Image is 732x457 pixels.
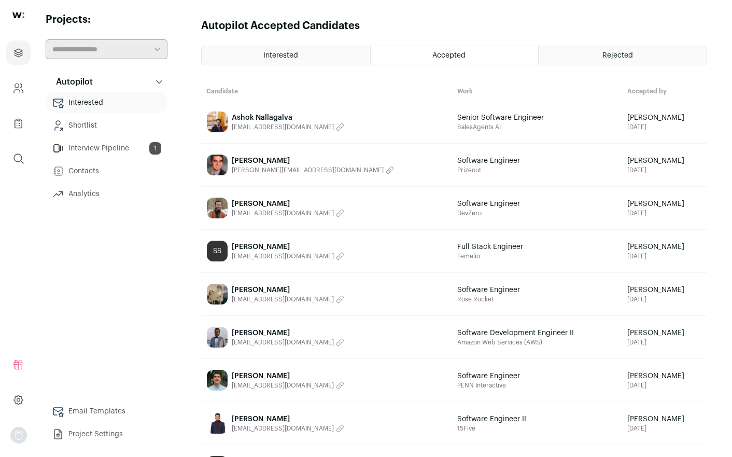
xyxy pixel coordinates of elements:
[432,52,466,59] span: Accepted
[232,209,344,217] button: [EMAIL_ADDRESS][DOMAIN_NAME]
[207,198,228,218] img: a543b51cbad8e9ec9b2991b5bc82c447e8514da73560bef6777039c37e5552e6.jpg
[627,338,702,347] span: [DATE]
[627,285,702,295] span: [PERSON_NAME]
[627,371,702,381] span: [PERSON_NAME]
[207,241,228,261] div: SS
[457,156,582,166] span: Software Engineer
[627,295,702,303] span: [DATE]
[46,72,167,92] button: Autopilot
[627,113,702,123] span: [PERSON_NAME]
[207,370,228,391] img: e37a2ad705b7643d97e48c5adea08120dace68c11140240a0bba2bd42216d142
[602,52,633,59] span: Rejected
[46,12,167,27] h2: Projects:
[627,123,702,131] span: [DATE]
[622,82,707,101] th: Accepted by
[202,144,452,186] a: [PERSON_NAME] [PERSON_NAME][EMAIL_ADDRESS][DOMAIN_NAME]
[10,427,27,444] button: Open dropdown
[232,156,394,166] span: [PERSON_NAME]
[457,328,582,338] span: Software Development Engineer II
[46,92,167,113] a: Interested
[46,184,167,204] a: Analytics
[457,338,617,347] span: Amazon Web Services (AWS)
[149,142,161,155] span: 1
[232,424,334,433] span: [EMAIL_ADDRESS][DOMAIN_NAME]
[202,403,452,444] a: [PERSON_NAME] [EMAIL_ADDRESS][DOMAIN_NAME]
[207,112,228,132] img: 9a2c3238295a680f38403c3e7df5fbd229b79dbae78733b7779def2967adae0a.jpg
[232,166,384,174] span: [PERSON_NAME][EMAIL_ADDRESS][DOMAIN_NAME]
[457,166,617,174] span: Prizeout
[46,161,167,182] a: Contacts
[232,338,344,347] button: [EMAIL_ADDRESS][DOMAIN_NAME]
[6,111,31,136] a: Company Lists
[232,381,334,390] span: [EMAIL_ADDRESS][DOMAIN_NAME]
[452,82,622,101] th: Work
[201,19,360,33] h1: Autopilot Accepted Candidates
[6,76,31,101] a: Company and ATS Settings
[457,371,582,381] span: Software Engineer
[232,328,344,338] span: [PERSON_NAME]
[232,424,344,433] button: [EMAIL_ADDRESS][DOMAIN_NAME]
[232,371,344,381] span: [PERSON_NAME]
[232,113,344,123] span: Ashok Nallagalva
[232,252,344,260] button: [EMAIL_ADDRESS][DOMAIN_NAME]
[457,123,617,131] span: SalesAgents AI
[50,76,93,88] p: Autopilot
[627,209,702,217] span: [DATE]
[10,427,27,444] img: nopic.png
[201,82,452,101] th: Candidate
[627,252,702,260] span: [DATE]
[46,424,167,445] a: Project Settings
[457,414,582,424] span: Software Engineer II
[6,40,31,65] a: Projects
[46,138,167,159] a: Interview Pipeline1
[207,155,228,175] img: b99f41c8d6aee12ec953d30c993efca8b399e3e0d5cfc61d30bc857e49a8c902
[232,242,344,252] span: [PERSON_NAME]
[202,230,452,272] a: SS [PERSON_NAME] [EMAIL_ADDRESS][DOMAIN_NAME]
[12,12,24,18] img: wellfound-shorthand-0d5821cbd27db2630d0214b213865d53afaa358527fdda9d0ea32b1df1b89c2c.svg
[207,413,228,434] img: e8e910f5715b83a1334248d30a0b947f2d0c2c8d38830478f3630c9d09411acc
[627,242,702,252] span: [PERSON_NAME]
[232,199,344,209] span: [PERSON_NAME]
[207,284,228,304] img: c1b6dcef0306d5062478c80918868127d21a1fabf093559cdf307dc82a8625ac.jpg
[457,242,582,252] span: Full Stack Engineer
[627,156,702,166] span: [PERSON_NAME]
[232,285,344,295] span: [PERSON_NAME]
[457,199,582,209] span: Software Engineer
[232,123,334,131] span: [EMAIL_ADDRESS][DOMAIN_NAME]
[539,46,707,65] a: Rejected
[232,166,394,174] button: [PERSON_NAME][EMAIL_ADDRESS][DOMAIN_NAME]
[202,187,452,229] a: [PERSON_NAME] [EMAIL_ADDRESS][DOMAIN_NAME]
[457,381,617,390] span: PENN Interactive
[232,252,334,260] span: [EMAIL_ADDRESS][DOMAIN_NAME]
[202,46,370,65] a: Interested
[263,52,298,59] span: Interested
[457,295,617,303] span: Rose Rocket
[457,252,617,260] span: Temelio
[207,327,228,348] img: 80b66396f115130338276cd7502cad656bf448e12af761c31978ae5e4fa36690.jpg
[627,199,702,209] span: [PERSON_NAME]
[627,414,702,424] span: [PERSON_NAME]
[232,414,344,424] span: [PERSON_NAME]
[232,295,334,303] span: [EMAIL_ADDRESS][DOMAIN_NAME]
[457,113,582,123] span: Senior Software Engineer
[457,209,617,217] span: DevZero
[232,295,344,303] button: [EMAIL_ADDRESS][DOMAIN_NAME]
[627,381,702,390] span: [DATE]
[202,316,452,358] a: [PERSON_NAME] [EMAIL_ADDRESS][DOMAIN_NAME]
[627,424,702,433] span: [DATE]
[202,101,452,143] a: Ashok Nallagalva [EMAIL_ADDRESS][DOMAIN_NAME]
[232,209,334,217] span: [EMAIL_ADDRESS][DOMAIN_NAME]
[627,328,702,338] span: [PERSON_NAME]
[457,424,617,433] span: 15Five
[232,381,344,390] button: [EMAIL_ADDRESS][DOMAIN_NAME]
[46,115,167,136] a: Shortlist
[46,401,167,422] a: Email Templates
[457,285,582,295] span: Software Engineer
[232,123,344,131] button: [EMAIL_ADDRESS][DOMAIN_NAME]
[627,166,702,174] span: [DATE]
[232,338,334,347] span: [EMAIL_ADDRESS][DOMAIN_NAME]
[202,273,452,315] a: [PERSON_NAME] [EMAIL_ADDRESS][DOMAIN_NAME]
[202,359,452,401] a: [PERSON_NAME] [EMAIL_ADDRESS][DOMAIN_NAME]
